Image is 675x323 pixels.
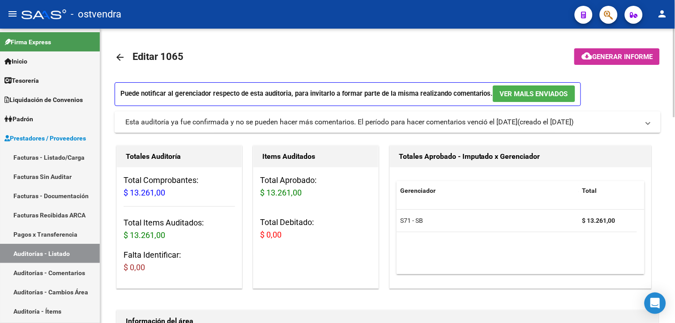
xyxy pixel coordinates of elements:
mat-icon: cloud_download [581,51,592,61]
h1: Items Auditados [262,149,369,164]
datatable-header-cell: Gerenciador [397,181,579,200]
button: Generar informe [574,48,660,65]
button: Ver Mails Enviados [493,85,575,102]
span: Prestadores / Proveedores [4,133,86,143]
span: Inicio [4,56,27,66]
span: Total [582,187,597,194]
span: Tesorería [4,76,39,85]
mat-icon: arrow_back [115,52,125,63]
span: $ 0,00 [124,263,145,272]
span: $ 13.261,00 [124,230,165,240]
span: (creado el [DATE]) [518,117,574,127]
h3: Total Aprobado: [260,174,372,199]
span: $ 0,00 [260,230,282,239]
mat-icon: menu [7,8,18,19]
datatable-header-cell: Total [579,181,637,200]
mat-icon: person [657,8,668,19]
span: $ 13.261,00 [260,188,302,197]
span: $ 13.261,00 [124,188,165,197]
span: - ostvendra [71,4,121,24]
span: Liquidación de Convenios [4,95,83,105]
div: Open Intercom Messenger [645,293,666,314]
span: Editar 1065 [132,51,184,62]
h3: Total Debitado: [260,216,372,241]
div: Esta auditoría ya fue confirmada y no se pueden hacer más comentarios. El período para hacer come... [125,117,518,127]
h1: Totales Aprobado - Imputado x Gerenciador [399,149,642,164]
p: Puede notificar al gerenciador respecto de esta auditoria, para invitarlo a formar parte de la mi... [115,82,581,106]
h3: Total Items Auditados: [124,217,235,242]
span: Gerenciador [400,187,436,194]
h3: Falta Identificar: [124,249,235,274]
h1: Totales Auditoría [126,149,233,164]
h3: Total Comprobantes: [124,174,235,199]
strong: $ 13.261,00 [582,217,615,224]
span: S71 - SB [400,217,423,224]
mat-expansion-panel-header: Esta auditoría ya fue confirmada y no se pueden hacer más comentarios. El período para hacer come... [115,111,661,133]
span: Padrón [4,114,33,124]
span: Ver Mails Enviados [500,90,568,98]
span: Firma Express [4,37,51,47]
span: Generar informe [592,53,653,61]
